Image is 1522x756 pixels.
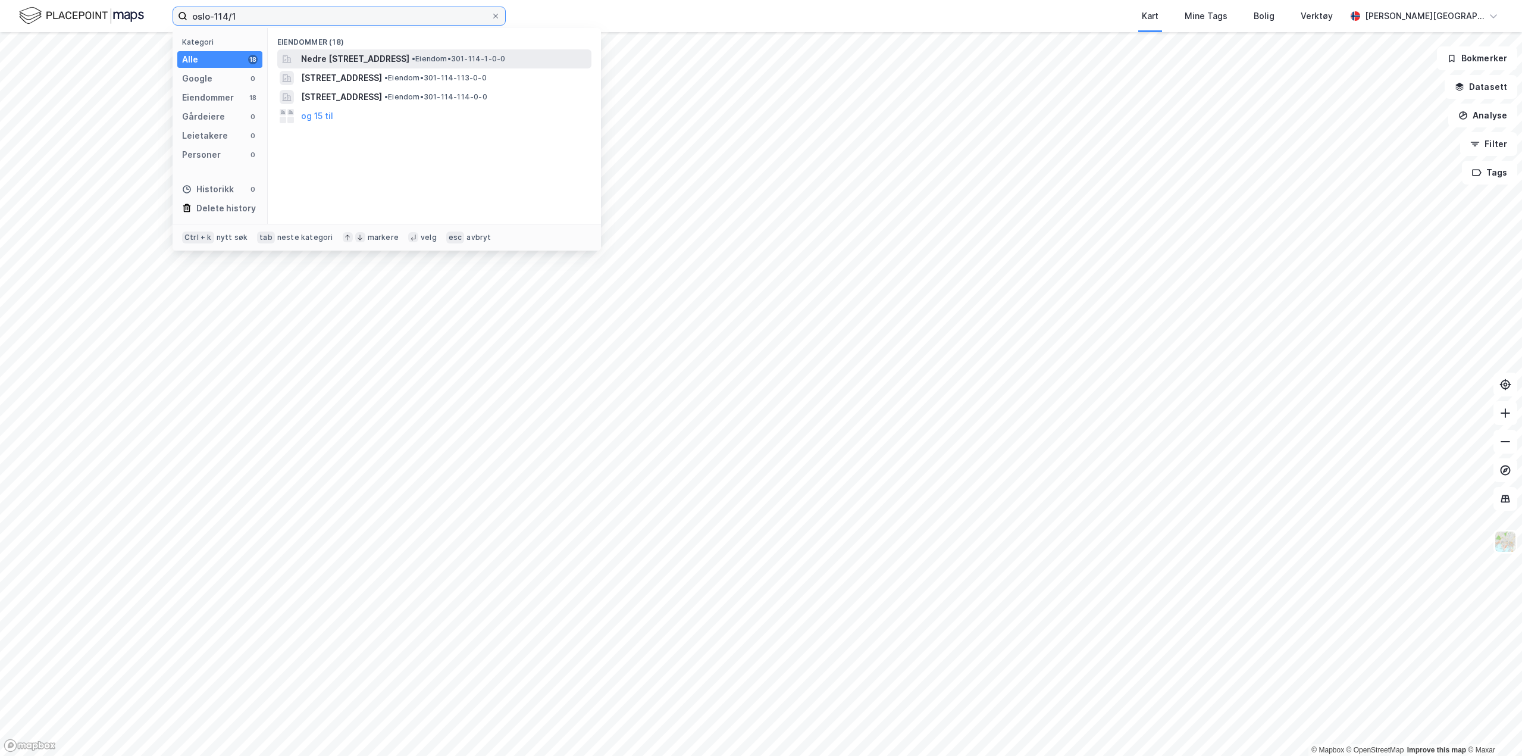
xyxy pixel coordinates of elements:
iframe: Chat Widget [1463,699,1522,756]
span: [STREET_ADDRESS] [301,90,382,104]
div: [PERSON_NAME][GEOGRAPHIC_DATA] [1365,9,1484,23]
a: Mapbox homepage [4,739,56,752]
div: nytt søk [217,233,248,242]
div: esc [446,232,465,243]
div: 18 [248,55,258,64]
a: Mapbox [1311,746,1344,754]
span: • [412,54,415,63]
div: Gårdeiere [182,110,225,124]
div: Kategori [182,38,262,46]
span: • [384,73,388,82]
div: 0 [248,74,258,83]
button: Bokmerker [1437,46,1517,70]
div: Eiendommer (18) [268,28,601,49]
span: Eiendom • 301-114-1-0-0 [412,54,505,64]
div: tab [257,232,275,243]
div: 0 [248,150,258,160]
div: 0 [248,112,258,121]
span: Eiendom • 301-114-114-0-0 [384,92,487,102]
button: og 15 til [301,109,333,123]
div: Leietakere [182,129,228,143]
div: Kart [1142,9,1158,23]
div: neste kategori [277,233,333,242]
a: Improve this map [1407,746,1466,754]
div: markere [368,233,399,242]
span: [STREET_ADDRESS] [301,71,382,85]
button: Datasett [1445,75,1517,99]
img: logo.f888ab2527a4732fd821a326f86c7f29.svg [19,5,144,26]
span: • [384,92,388,101]
div: Historikk [182,182,234,196]
div: 0 [248,131,258,140]
input: Søk på adresse, matrikkel, gårdeiere, leietakere eller personer [187,7,491,25]
div: Personer [182,148,221,162]
a: OpenStreetMap [1346,746,1404,754]
div: Delete history [196,201,256,215]
div: Verktøy [1301,9,1333,23]
span: Eiendom • 301-114-113-0-0 [384,73,487,83]
div: Ctrl + k [182,232,214,243]
span: Nedre [STREET_ADDRESS] [301,52,409,66]
div: 18 [248,93,258,102]
div: velg [421,233,437,242]
div: Google [182,71,212,86]
div: avbryt [466,233,491,242]
div: Alle [182,52,198,67]
div: 0 [248,185,258,194]
img: Z [1494,530,1517,553]
button: Filter [1460,132,1517,156]
div: Eiendommer [182,90,234,105]
div: Bolig [1254,9,1274,23]
button: Analyse [1448,104,1517,127]
div: Mine Tags [1185,9,1227,23]
button: Tags [1462,161,1517,185]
